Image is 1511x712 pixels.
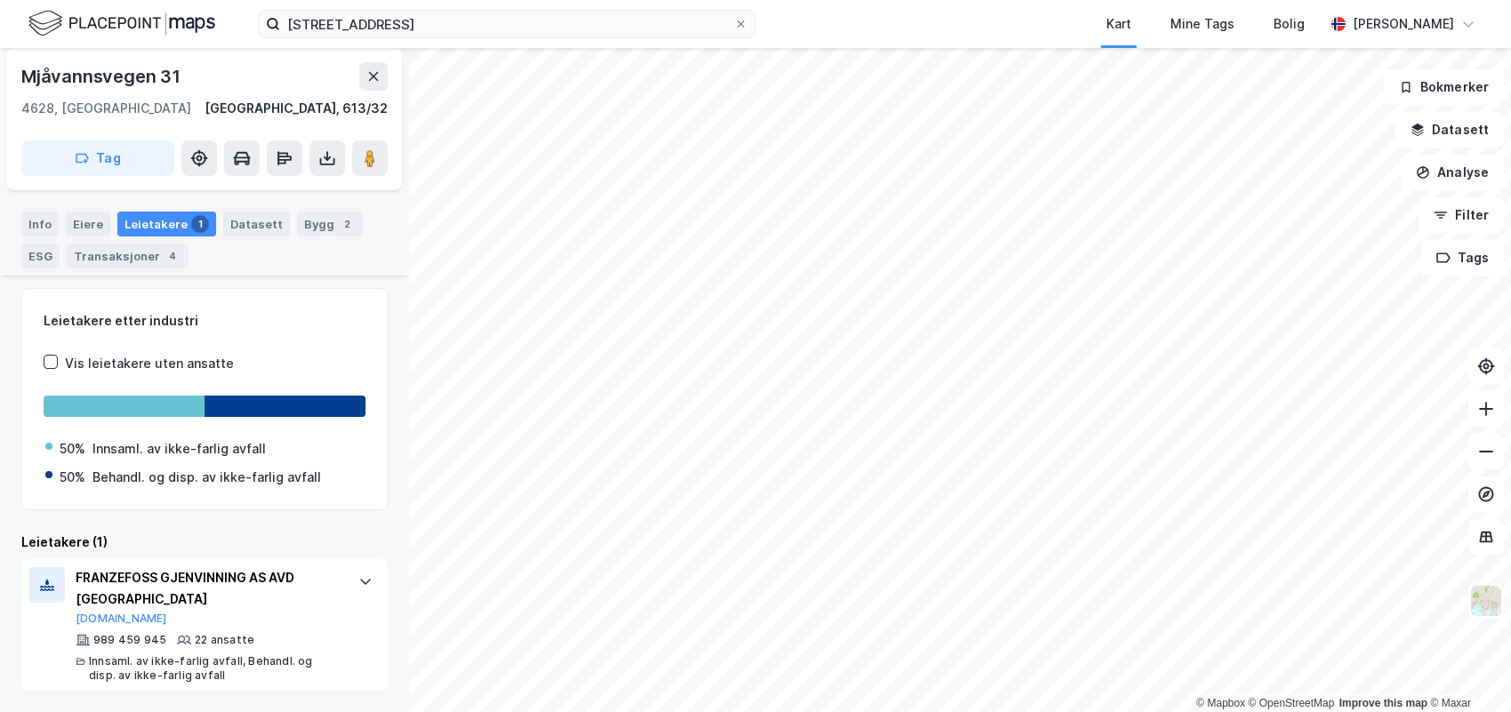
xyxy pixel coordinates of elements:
img: Z [1469,584,1503,618]
div: Leietakere (1) [21,532,388,553]
div: Innsaml. av ikke-farlig avfall [92,438,266,460]
div: Info [21,212,59,236]
div: 50% [60,438,85,460]
div: Datasett [223,212,290,236]
button: Datasett [1395,112,1504,148]
input: Søk på adresse, matrikkel, gårdeiere, leietakere eller personer [280,11,734,37]
iframe: Chat Widget [1422,627,1511,712]
div: ESG [21,244,60,268]
div: Mjåvannsvegen 31 [21,62,184,91]
a: Mapbox [1196,697,1245,709]
button: Filter [1419,197,1504,233]
div: Leietakere [117,212,216,236]
div: 50% [60,467,85,488]
div: FRANZEFOSS GJENVINNING AS AVD [GEOGRAPHIC_DATA] [76,567,341,610]
div: Bygg [297,212,363,236]
img: logo.f888ab2527a4732fd821a326f86c7f29.svg [28,8,215,39]
a: Improve this map [1339,697,1427,709]
div: Bolig [1274,13,1305,35]
div: 4 [164,247,181,265]
div: Kart [1106,13,1131,35]
div: Transaksjoner [67,244,189,268]
div: [GEOGRAPHIC_DATA], 613/32 [205,98,388,119]
a: OpenStreetMap [1249,697,1335,709]
button: Analyse [1401,155,1504,190]
div: 989 459 945 [93,633,166,647]
div: Mine Tags [1170,13,1234,35]
div: 4628, [GEOGRAPHIC_DATA] [21,98,191,119]
div: Vis leietakere uten ansatte [65,353,234,374]
div: Kontrollprogram for chat [1422,627,1511,712]
button: [DOMAIN_NAME] [76,612,167,626]
div: [PERSON_NAME] [1353,13,1454,35]
button: Tags [1421,240,1504,276]
div: 2 [338,215,356,233]
div: 1 [191,215,209,233]
div: 22 ansatte [195,633,254,647]
div: Innsaml. av ikke-farlig avfall, Behandl. og disp. av ikke-farlig avfall [89,654,341,683]
div: Eiere [66,212,110,236]
button: Tag [21,140,174,176]
div: Behandl. og disp. av ikke-farlig avfall [92,467,321,488]
button: Bokmerker [1384,69,1504,105]
div: Leietakere etter industri [44,310,366,332]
